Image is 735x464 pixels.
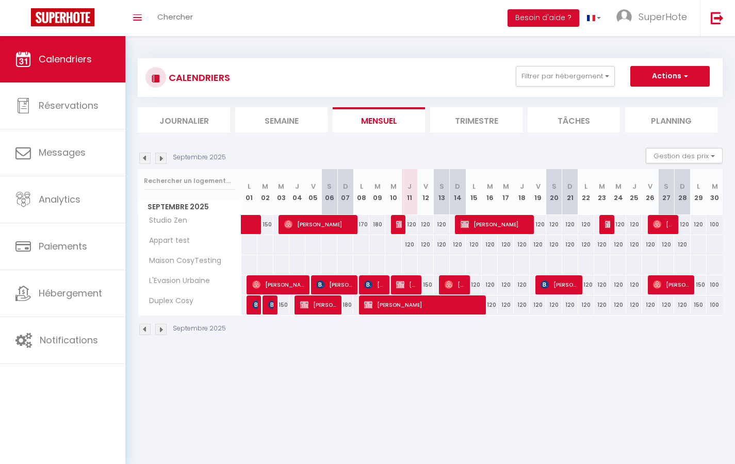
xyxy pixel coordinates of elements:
li: Tâches [528,107,620,132]
h3: CALENDRIERS [166,66,230,89]
th: 29 [691,169,707,215]
div: 120 [578,295,594,314]
abbr: M [262,181,268,191]
th: 02 [257,169,273,215]
th: 19 [530,169,546,215]
span: [PERSON_NAME] [284,214,353,234]
abbr: S [327,181,332,191]
span: SuperHote [639,10,687,23]
div: 120 [562,215,578,234]
img: ... [616,9,632,25]
div: 120 [658,295,674,314]
th: 15 [466,169,482,215]
th: 16 [482,169,498,215]
div: 120 [578,235,594,254]
div: 120 [498,235,514,254]
input: Rechercher un logement... [144,172,235,190]
div: 120 [674,295,690,314]
th: 27 [658,169,674,215]
div: 150 [418,275,434,294]
abbr: J [407,181,412,191]
div: 120 [691,215,707,234]
div: 120 [418,215,434,234]
span: [PERSON_NAME] [541,275,578,294]
th: 14 [450,169,466,215]
div: 120 [610,235,626,254]
div: 100 [707,275,723,294]
span: [PERSON_NAME] [396,275,417,294]
img: logout [711,11,724,24]
div: 120 [482,235,498,254]
th: 09 [369,169,385,215]
span: [PERSON_NAME] [PERSON_NAME] [605,214,610,234]
div: 120 [402,215,418,234]
div: 120 [546,215,562,234]
span: Chercher [157,11,193,22]
div: 120 [642,235,658,254]
abbr: V [423,181,428,191]
div: 120 [610,215,626,234]
th: 25 [626,169,642,215]
span: [PERSON_NAME] [461,214,530,234]
div: 120 [626,295,642,314]
div: 120 [434,235,450,254]
div: 120 [674,235,690,254]
button: Ouvrir le widget de chat LiveChat [8,4,39,35]
th: 26 [642,169,658,215]
abbr: M [712,181,718,191]
div: 120 [578,275,594,294]
th: 11 [402,169,418,215]
li: Semaine [235,107,328,132]
span: [PERSON_NAME] [364,275,385,294]
span: [PERSON_NAME] [396,214,401,234]
div: 120 [514,275,530,294]
div: 120 [530,235,546,254]
div: 120 [562,235,578,254]
span: [PERSON_NAME] [445,275,466,294]
th: 20 [546,169,562,215]
abbr: M [615,181,622,191]
span: [PERSON_NAME] [316,275,353,294]
th: 10 [385,169,401,215]
th: 18 [514,169,530,215]
th: 12 [418,169,434,215]
span: Réservations [39,99,99,112]
div: 120 [610,295,626,314]
div: 120 [642,295,658,314]
li: Mensuel [333,107,425,132]
span: Patureau Léa [252,295,257,314]
abbr: V [648,181,652,191]
div: 120 [514,295,530,314]
abbr: M [487,181,493,191]
span: [PERSON_NAME] [300,295,337,314]
div: 120 [626,235,642,254]
abbr: D [680,181,685,191]
div: 180 [337,295,353,314]
abbr: V [311,181,316,191]
span: [PERSON_NAME] [252,275,305,294]
abbr: L [248,181,251,191]
abbr: M [374,181,381,191]
th: 28 [674,169,690,215]
div: 120 [434,215,450,234]
div: 120 [418,235,434,254]
abbr: L [584,181,587,191]
th: 17 [498,169,514,215]
span: Septembre 2025 [138,200,241,214]
span: [PERSON_NAME] [653,275,690,294]
div: 120 [546,235,562,254]
div: 120 [450,235,466,254]
abbr: L [697,181,700,191]
p: Septembre 2025 [173,324,226,334]
span: Paiements [39,240,87,253]
div: 120 [530,215,546,234]
button: Gestion des prix [646,148,723,163]
th: 22 [578,169,594,215]
abbr: S [664,181,668,191]
div: 120 [466,235,482,254]
div: 120 [482,275,498,294]
span: Calendriers [39,53,92,65]
th: 01 [241,169,257,215]
th: 13 [434,169,450,215]
div: 100 [707,215,723,234]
